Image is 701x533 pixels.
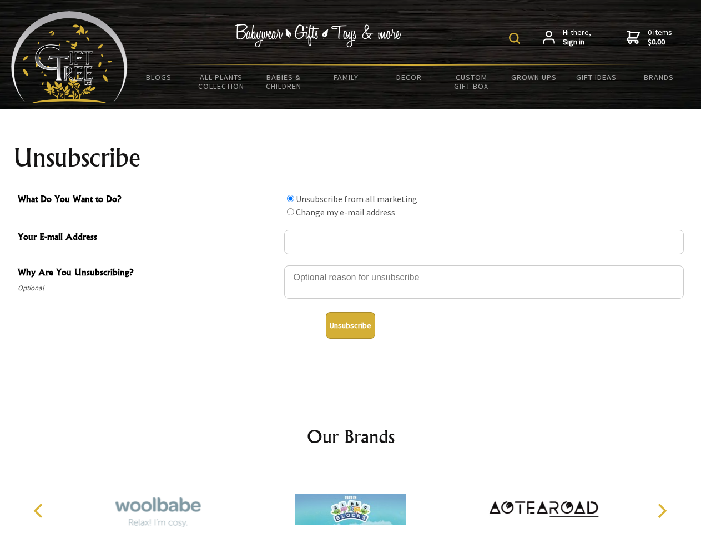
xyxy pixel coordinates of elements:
[509,33,520,44] img: product search
[648,37,672,47] strong: $0.00
[628,66,690,89] a: Brands
[502,66,565,89] a: Grown Ups
[190,66,253,98] a: All Plants Collection
[28,499,52,523] button: Previous
[18,281,279,295] span: Optional
[440,66,503,98] a: Custom Gift Box
[253,66,315,98] a: Babies & Children
[326,312,375,339] button: Unsubscribe
[287,195,294,202] input: What Do You Want to Do?
[284,230,684,254] input: Your E-mail Address
[22,423,679,450] h2: Our Brands
[648,27,672,47] span: 0 items
[627,28,672,47] a: 0 items$0.00
[287,208,294,215] input: What Do You Want to Do?
[235,24,402,47] img: Babywear - Gifts - Toys & more
[377,66,440,89] a: Decor
[315,66,378,89] a: Family
[543,28,591,47] a: Hi there,Sign in
[11,11,128,103] img: Babyware - Gifts - Toys and more...
[18,230,279,246] span: Your E-mail Address
[296,193,417,204] label: Unsubscribe from all marketing
[18,192,279,208] span: What Do You Want to Do?
[563,28,591,47] span: Hi there,
[296,207,395,218] label: Change my e-mail address
[13,144,688,171] h1: Unsubscribe
[18,265,279,281] span: Why Are You Unsubscribing?
[128,66,190,89] a: BLOGS
[649,499,674,523] button: Next
[284,265,684,299] textarea: Why Are You Unsubscribing?
[565,66,628,89] a: Gift Ideas
[563,37,591,47] strong: Sign in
